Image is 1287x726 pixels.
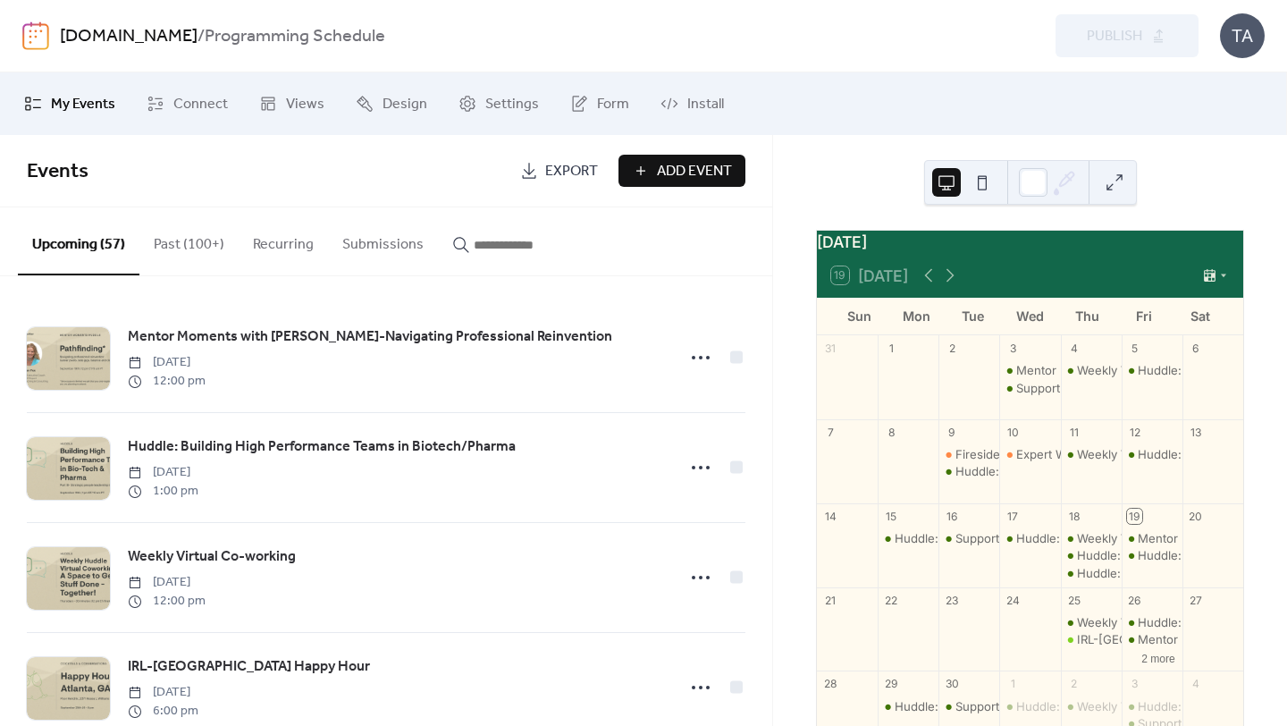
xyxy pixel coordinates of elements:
span: 1:00 pm [128,482,198,501]
span: Install [687,94,724,115]
div: [DATE] [817,231,1243,254]
div: Wed [1002,298,1059,334]
div: Huddle: Building High Performance Teams in Biotech/Pharma [1122,547,1182,563]
div: 11 [1066,425,1081,440]
div: Huddle: Leadership Development Session 2: Defining Leadership Competencies [878,698,938,714]
div: 24 [1005,593,1021,608]
a: Settings [445,80,552,128]
a: Huddle: Building High Performance Teams in Biotech/Pharma [128,435,516,459]
a: Views [246,80,338,128]
div: Huddle: The Missing Piece in Your 2026 Plan: Team Effectiveness [999,698,1060,714]
div: Weekly Virtual Co-working [1061,698,1122,714]
span: My Events [51,94,115,115]
div: 5 [1127,341,1142,356]
b: / [198,20,205,54]
div: Huddle: Connect! Leadership Team Coaches [1122,362,1182,378]
div: 18 [1066,509,1081,524]
a: Design [342,80,441,128]
span: 6:00 pm [128,702,198,721]
b: Programming Schedule [205,20,385,54]
div: 8 [884,425,899,440]
a: Connect [133,80,241,128]
a: IRL-[GEOGRAPHIC_DATA] Happy Hour [128,655,370,679]
span: Connect [173,94,228,115]
img: logo [22,21,49,50]
a: Weekly Virtual Co-working [128,545,296,569]
span: Design [383,94,427,115]
div: TA [1220,13,1265,58]
div: Support Circle: Empowering Job Seekers & Career Pathfinders [938,530,999,546]
div: Weekly Virtual Co-working [1077,362,1225,378]
a: Export [507,155,611,187]
div: 1 [1005,677,1021,692]
div: Mentor Moments with Suzan Bond- Leading Through Org Change [1122,631,1182,647]
span: Export [545,161,598,182]
div: Mon [888,298,946,334]
div: 2 [945,341,960,356]
div: Weekly Virtual Co-working [1061,362,1122,378]
div: Sat [1172,298,1229,334]
div: Weekly Virtual Co-working [1061,614,1122,630]
div: 22 [884,593,899,608]
span: Add Event [657,161,732,182]
span: IRL-[GEOGRAPHIC_DATA] Happy Hour [128,656,370,678]
div: 23 [945,593,960,608]
div: 12 [1127,425,1142,440]
div: 31 [823,341,838,356]
button: Upcoming (57) [18,207,139,275]
div: 13 [1188,425,1203,440]
span: Views [286,94,324,115]
div: 1 [884,341,899,356]
div: 27 [1188,593,1203,608]
div: 4 [1066,341,1081,356]
span: Events [27,152,88,191]
span: Form [597,94,629,115]
div: IRL-Atlanta Happy Hour [1061,631,1122,647]
div: Huddle: Career Leveling Frameworks for Go To Market functions [938,463,999,479]
div: Weekly Virtual Co-working [1077,698,1225,714]
div: 2 [1066,677,1081,692]
span: Weekly Virtual Co-working [128,546,296,568]
span: [DATE] [128,353,206,372]
button: Add Event [618,155,745,187]
div: Huddle: HR-preneurs Connect [1061,547,1122,563]
div: 28 [823,677,838,692]
a: Form [557,80,643,128]
div: Huddle: Introverted and Influential - Strategies for Visibility and Presence [1122,614,1182,630]
div: 20 [1188,509,1203,524]
div: Support Circle: Empowering Job Seekers & Career Pathfinders [938,698,999,714]
div: Weekly Virtual Co-working [1077,614,1225,630]
div: Huddle: HR & People Analytics [1122,446,1182,462]
div: 9 [945,425,960,440]
button: Submissions [328,207,438,274]
div: Fireside Chat: The Devil Emails at Midnight with WSJ Best-Selling Author Mita Mallick [938,446,999,462]
div: 30 [945,677,960,692]
div: Expert Workshop: Current Trends with Employment Law, Stock Options & Equity Grants [999,446,1060,462]
div: Huddle: HR-preneurs Connect [1077,547,1249,563]
a: [DOMAIN_NAME] [60,20,198,54]
div: Support Circle: Empowering Job Seekers & Career Pathfinders [999,380,1060,396]
div: Weekly Virtual Co-working [1077,530,1225,546]
span: Mentor Moments with [PERSON_NAME]-Navigating Professional Reinvention [128,326,612,348]
span: 12:00 pm [128,592,206,611]
span: [DATE] [128,573,206,592]
div: Fri [1115,298,1173,334]
div: 4 [1188,677,1203,692]
div: Mentor Moments with Jen Fox-Navigating Professional Reinvention [999,362,1060,378]
div: 15 [884,509,899,524]
div: Mentor Moments with Jen Fox-Navigating Professional Reinvention [1122,530,1182,546]
div: 16 [945,509,960,524]
span: 12:00 pm [128,372,206,391]
div: Huddle: The Compensation Confidence Series: Quick Wins for Year-End Success Part 2 [999,530,1060,546]
div: Weekly Virtual Co-working [1077,446,1225,462]
div: Weekly Virtual Co-working [1061,446,1122,462]
div: Sun [831,298,888,334]
div: 17 [1005,509,1021,524]
button: 2 more [1134,649,1182,666]
button: Past (100+) [139,207,239,274]
div: Tue [945,298,1002,334]
div: 19 [1127,509,1142,524]
button: Recurring [239,207,328,274]
div: Huddle: Leadership Development Session 1: Breaking Down Leadership Challenges in Your Org [878,530,938,546]
a: My Events [11,80,129,128]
